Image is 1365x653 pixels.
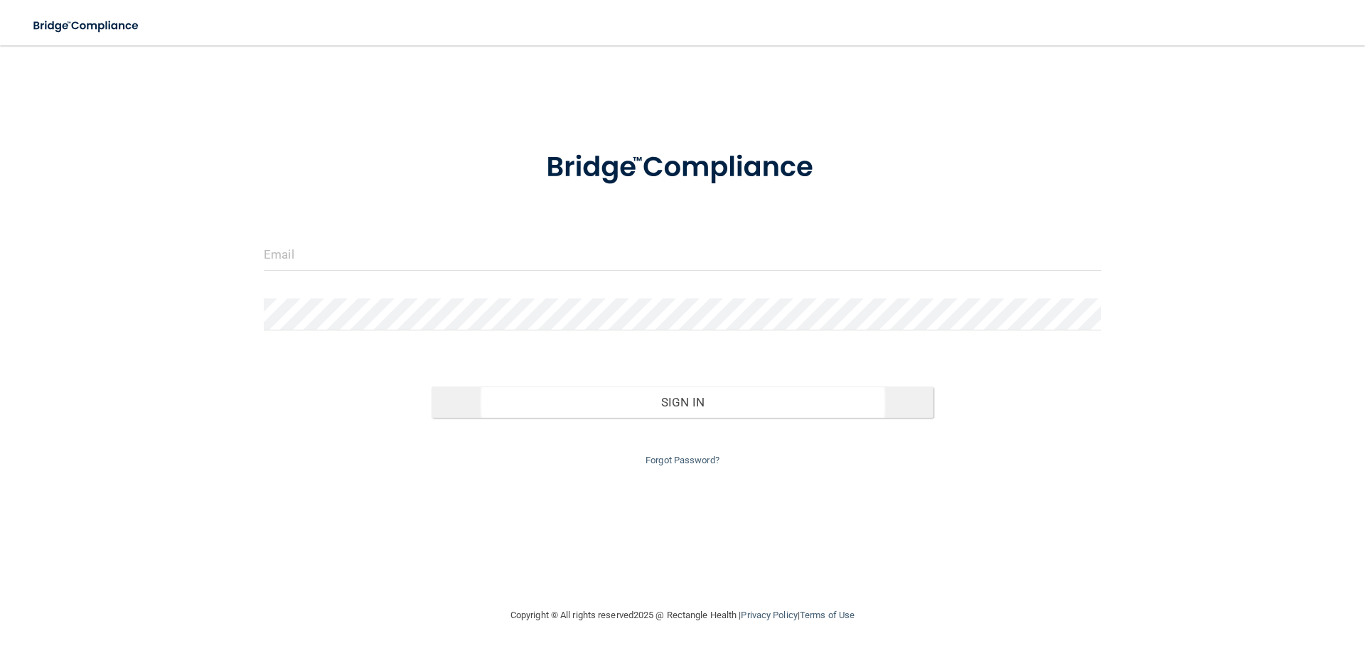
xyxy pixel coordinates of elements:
[1119,552,1348,609] iframe: Drift Widget Chat Controller
[264,239,1101,271] input: Email
[741,610,797,620] a: Privacy Policy
[432,387,934,418] button: Sign In
[800,610,855,620] a: Terms of Use
[423,593,942,638] div: Copyright © All rights reserved 2025 @ Rectangle Health | |
[517,131,848,205] img: bridge_compliance_login_screen.278c3ca4.svg
[21,11,152,41] img: bridge_compliance_login_screen.278c3ca4.svg
[646,455,719,465] a: Forgot Password?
